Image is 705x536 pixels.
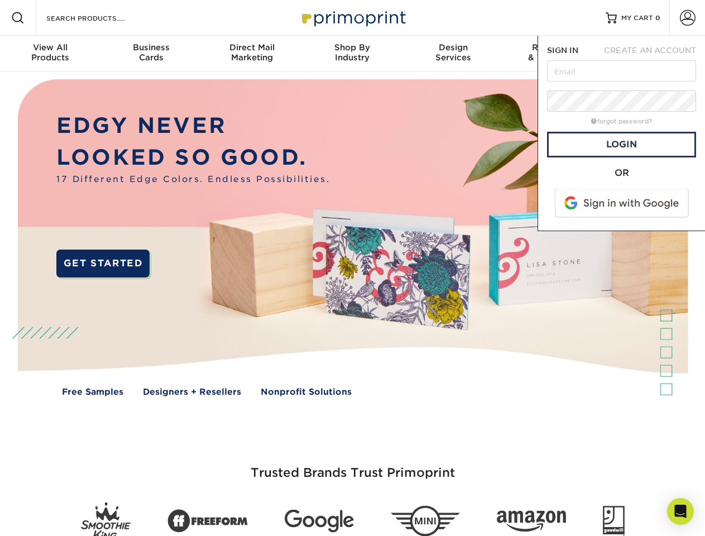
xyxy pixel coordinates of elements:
div: & Templates [503,42,604,63]
a: Resources& Templates [503,36,604,71]
div: OR [547,166,696,180]
p: EDGY NEVER [56,110,330,142]
img: Goodwill [603,506,625,536]
div: Open Intercom Messenger [667,498,694,525]
div: Services [403,42,503,63]
div: Industry [302,42,402,63]
a: BusinessCards [100,36,201,71]
span: Direct Mail [202,42,302,52]
span: Resources [503,42,604,52]
p: LOOKED SO GOOD. [56,142,330,174]
h3: Trusted Brands Trust Primoprint [26,439,679,494]
img: Google [285,510,354,533]
a: Free Samples [62,386,123,399]
a: forgot password? [591,118,652,125]
img: Amazon [497,511,566,532]
a: Shop ByIndustry [302,36,402,71]
a: GET STARTED [56,250,150,277]
a: Direct MailMarketing [202,36,302,71]
span: SIGN IN [547,46,578,55]
div: Cards [100,42,201,63]
span: MY CART [621,13,653,23]
span: Design [403,42,503,52]
span: CREATE AN ACCOUNT [604,46,696,55]
a: Login [547,132,696,157]
span: Business [100,42,201,52]
span: 17 Different Edge Colors. Endless Possibilities. [56,173,330,186]
a: DesignServices [403,36,503,71]
span: Shop By [302,42,402,52]
a: Designers + Resellers [143,386,241,399]
input: Email [547,60,696,82]
input: SEARCH PRODUCTS..... [45,11,154,25]
a: Nonprofit Solutions [261,386,352,399]
img: Primoprint [297,6,409,30]
div: Marketing [202,42,302,63]
span: 0 [655,14,660,22]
